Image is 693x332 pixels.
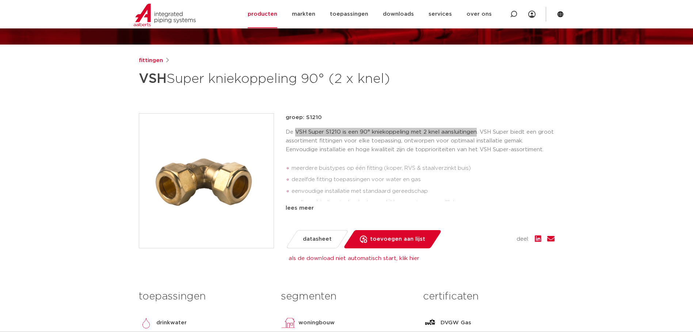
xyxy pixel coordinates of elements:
[292,197,555,209] li: snelle verbindingstechnologie waarbij her-montage mogelijk is
[517,235,529,244] span: deel:
[139,289,270,304] h3: toepassingen
[281,289,412,304] h3: segmenten
[286,113,555,122] p: groep: S1210
[139,68,413,90] h1: Super kniekoppeling 90° (2 x knel)
[423,289,554,304] h3: certificaten
[370,233,425,245] span: toevoegen aan lijst
[281,316,296,330] img: woningbouw
[423,316,438,330] img: DVGW Gas
[303,233,332,245] span: datasheet
[285,230,349,248] a: datasheet
[292,163,555,174] li: meerdere buistypes op één fitting (koper, RVS & staalverzinkt buis)
[156,318,187,327] p: drinkwater
[139,56,163,65] a: fittingen
[289,256,419,261] a: als de download niet automatisch start, klik hier
[139,316,153,330] img: drinkwater
[286,128,555,154] p: De VSH Super S1210 is een 90° kniekoppeling met 2 knel aansluitingen. VSH Super biedt een groot a...
[286,204,555,213] div: lees meer
[139,114,274,248] img: Product Image for VSH Super kniekoppeling 90° (2 x knel)
[298,318,335,327] p: woningbouw
[292,174,555,186] li: dezelfde fitting toepassingen voor water en gas
[292,186,555,197] li: eenvoudige installatie met standaard gereedschap
[139,72,167,85] strong: VSH
[441,318,471,327] p: DVGW Gas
